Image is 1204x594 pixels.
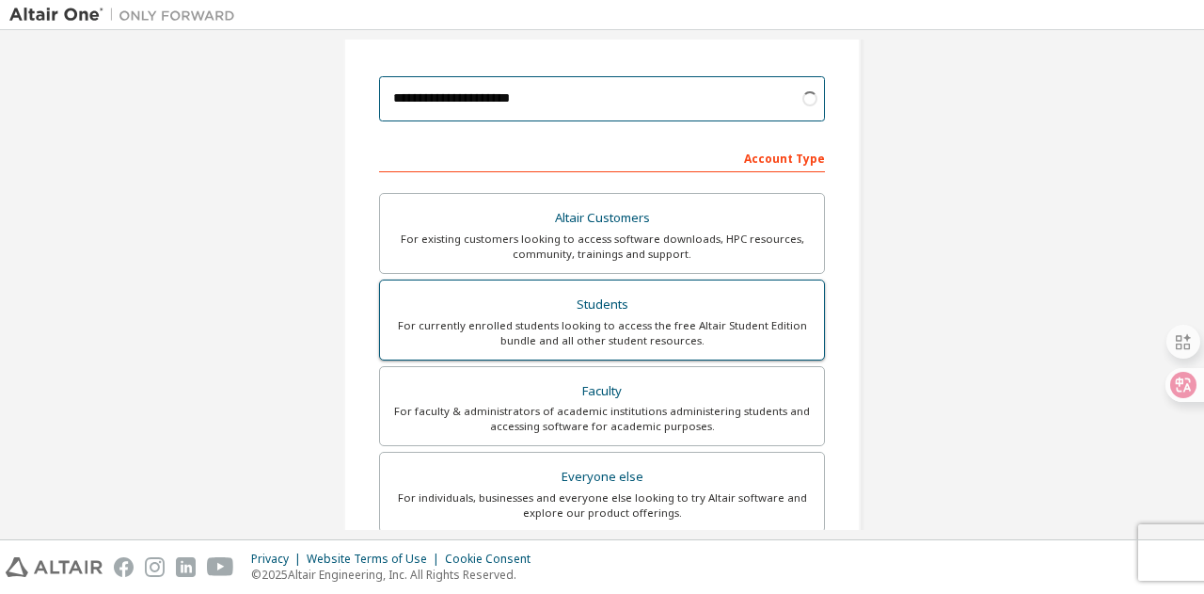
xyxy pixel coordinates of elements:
div: For currently enrolled students looking to access the free Altair Student Edition bundle and all ... [391,318,813,348]
div: Everyone else [391,464,813,490]
div: Students [391,292,813,318]
img: Altair One [9,6,245,24]
div: For individuals, businesses and everyone else looking to try Altair software and explore our prod... [391,490,813,521]
img: linkedin.svg [176,557,196,577]
div: Cookie Consent [445,552,542,567]
img: instagram.svg [145,557,165,577]
img: altair_logo.svg [6,557,103,577]
div: Website Terms of Use [307,552,445,567]
div: Faculty [391,378,813,405]
div: Privacy [251,552,307,567]
div: Account Type [379,142,825,172]
p: © 2025 Altair Engineering, Inc. All Rights Reserved. [251,567,542,583]
div: For existing customers looking to access software downloads, HPC resources, community, trainings ... [391,232,813,262]
img: facebook.svg [114,557,134,577]
div: Altair Customers [391,205,813,232]
div: For faculty & administrators of academic institutions administering students and accessing softwa... [391,404,813,434]
img: youtube.svg [207,557,234,577]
